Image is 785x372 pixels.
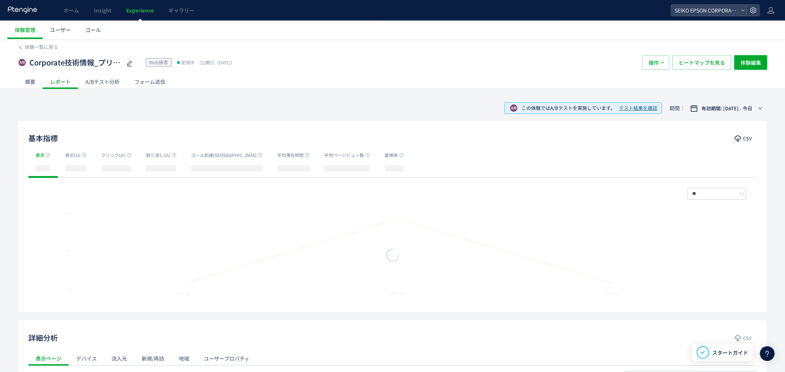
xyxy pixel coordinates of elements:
span: 表示UU [65,151,81,159]
span: 期間： [669,102,685,114]
span: テスト結果を確認 [619,105,657,112]
button: 操作 [642,55,669,70]
span: ヒートマップを見る [679,55,725,70]
span: 体験一覧に戻る [25,43,58,50]
button: 体験編集 [734,55,767,70]
div: 流入元 [104,351,134,366]
span: SEIKO EPSON CORPORATION [672,5,738,16]
span: 体験管理 [15,26,35,33]
div: 表示ページ [28,351,69,366]
div: 概要 [18,74,43,89]
div: 新規/再訪 [134,351,172,366]
span: CSV [743,332,752,344]
div: デバイス [69,351,104,366]
span: [DATE]） [198,59,235,65]
span: 配信中 [181,59,195,66]
span: ゴール到達[GEOGRAPHIC_DATA] [191,151,257,159]
span: 体験編集 [740,55,761,70]
div: A/Bテスト分析 [78,74,127,89]
span: ゴール [85,26,101,33]
h2: 基本指標 [28,132,58,144]
button: CSV [731,332,757,344]
span: ホーム [64,7,79,14]
button: 有効期間: [DATE] - 今日 [686,103,767,114]
span: 平均滞在時間 [277,151,304,159]
span: クリックUU [101,151,125,159]
span: Experience [126,7,154,14]
button: ヒートマップを見る [672,55,731,70]
span: CSV [743,133,752,144]
span: 平均ページビュー数 [324,151,364,159]
span: ユーザー [50,26,71,33]
span: この体験ではA/Bテストを実施しています。 [521,105,615,112]
span: 有効期間: [DATE] - 今日 [701,105,752,112]
span: 操作 [648,55,659,70]
span: Corporate技術情報_プリンター技術のポップアップ [29,57,121,68]
span: 取り消しUU [146,151,170,159]
div: レポート [43,74,78,89]
span: Web接客 [149,59,168,66]
span: 直帰率 [385,151,398,159]
h2: 詳細分析 [28,332,58,344]
span: (公開日: [199,59,215,65]
button: CSV [731,133,757,144]
div: ユーザープロパティ [197,351,257,366]
span: スタートガイド [712,349,748,357]
div: フォーム送信 [127,74,173,89]
span: ギャラリー [169,7,194,14]
div: 地域 [172,351,197,366]
span: 表示 [36,151,45,159]
span: Insight [94,7,112,14]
